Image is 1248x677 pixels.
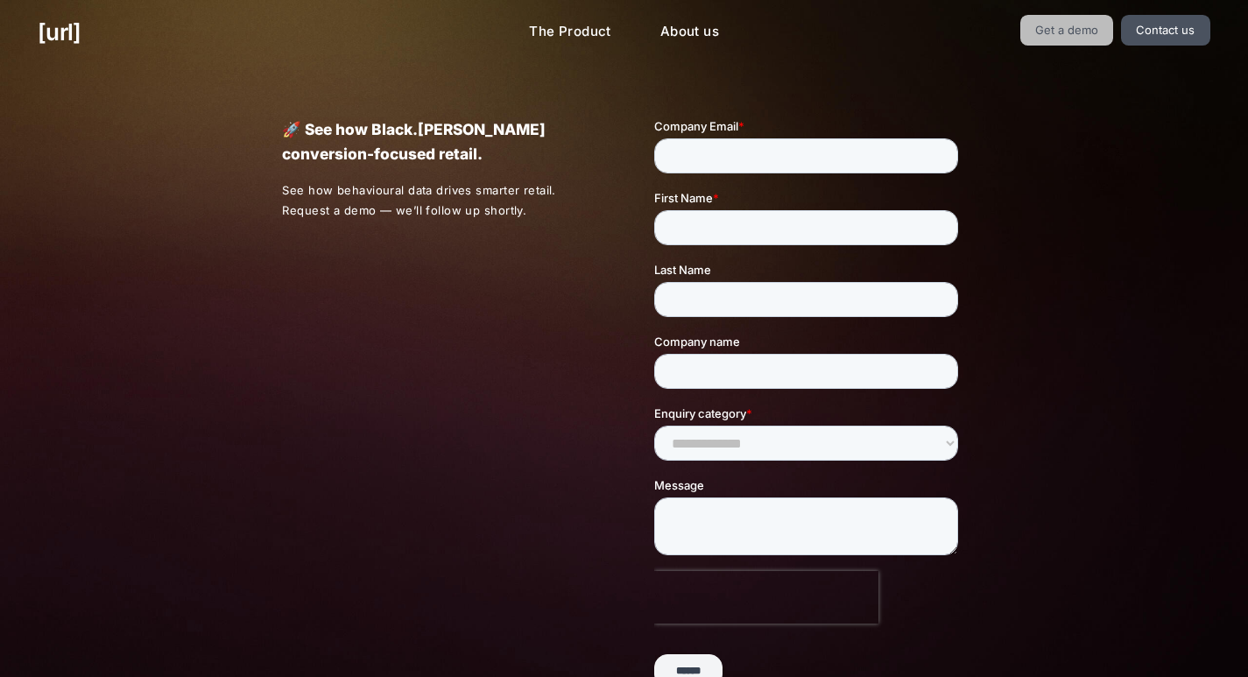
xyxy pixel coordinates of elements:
[646,15,733,49] a: About us
[1121,15,1210,46] a: Contact us
[38,15,81,49] a: [URL]
[282,117,593,166] p: 🚀 See how Black.[PERSON_NAME] conversion-focused retail.
[515,15,625,49] a: The Product
[1020,15,1114,46] a: Get a demo
[282,180,594,221] p: See how behavioural data drives smarter retail. Request a demo — we’ll follow up shortly.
